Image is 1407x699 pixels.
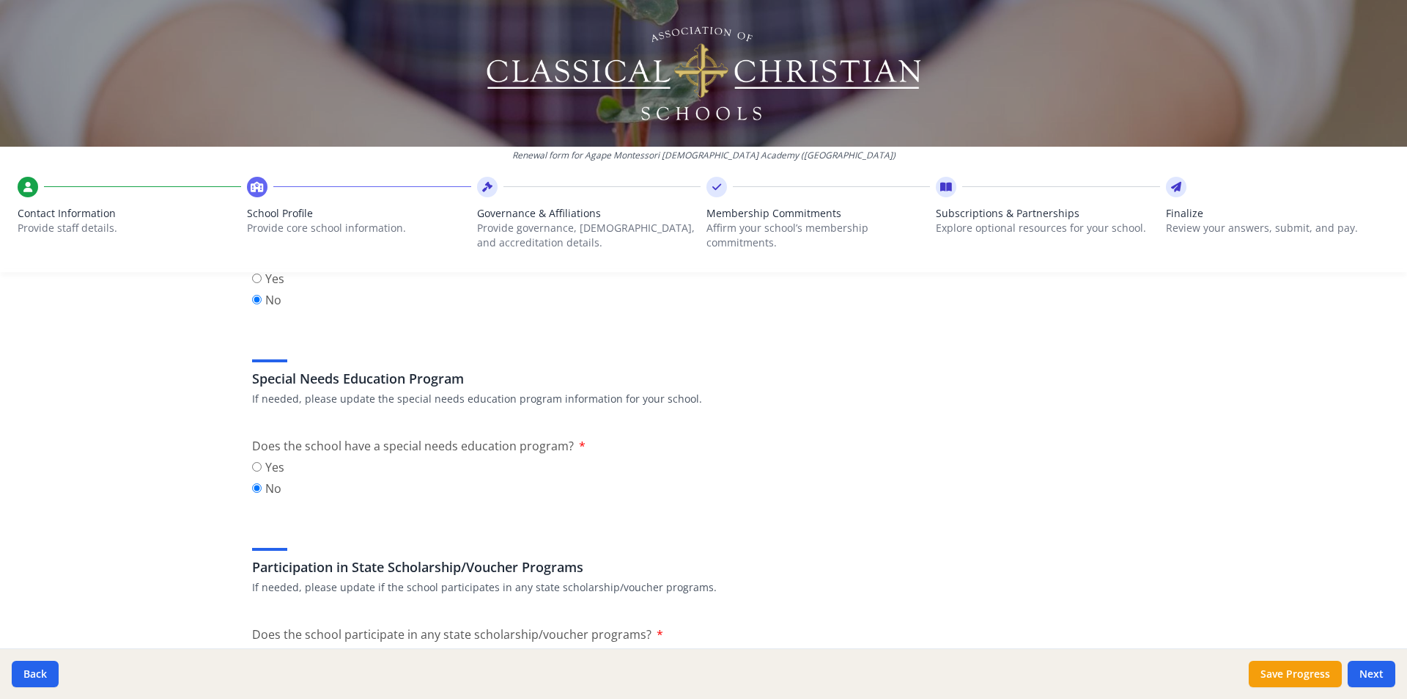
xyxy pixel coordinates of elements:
p: Provide core school information. [247,221,470,235]
label: No [252,291,284,309]
input: No [252,483,262,493]
input: No [252,295,262,304]
h3: Participation in State Scholarship/Voucher Programs [252,557,1155,577]
p: Review your answers, submit, and pay. [1166,221,1389,235]
button: Next [1348,661,1395,687]
p: Affirm your school’s membership commitments. [706,221,930,250]
input: Yes [252,462,262,472]
span: Does the school have a special needs education program? [252,438,574,454]
button: Back [12,661,59,687]
button: Save Progress [1249,661,1342,687]
span: School Profile [247,206,470,221]
span: Finalize [1166,206,1389,221]
span: Membership Commitments [706,206,930,221]
span: Does the school participate in any state scholarship/voucher programs? [252,626,651,643]
label: Yes [252,647,284,665]
p: Provide staff details. [18,221,241,235]
label: Yes [252,458,284,476]
span: Subscriptions & Partnerships [936,206,1159,221]
label: No [252,480,284,497]
span: Contact Information [18,206,241,221]
h3: Special Needs Education Program [252,368,1155,389]
p: If needed, please update if the school participates in any state scholarship/voucher programs. [252,580,1155,595]
img: Logo [484,22,923,125]
p: Provide governance, [DEMOGRAPHIC_DATA], and accreditation details. [477,221,701,250]
p: If needed, please update the special needs education program information for your school. [252,392,1155,406]
span: Governance & Affiliations [477,206,701,221]
p: Explore optional resources for your school. [936,221,1159,235]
